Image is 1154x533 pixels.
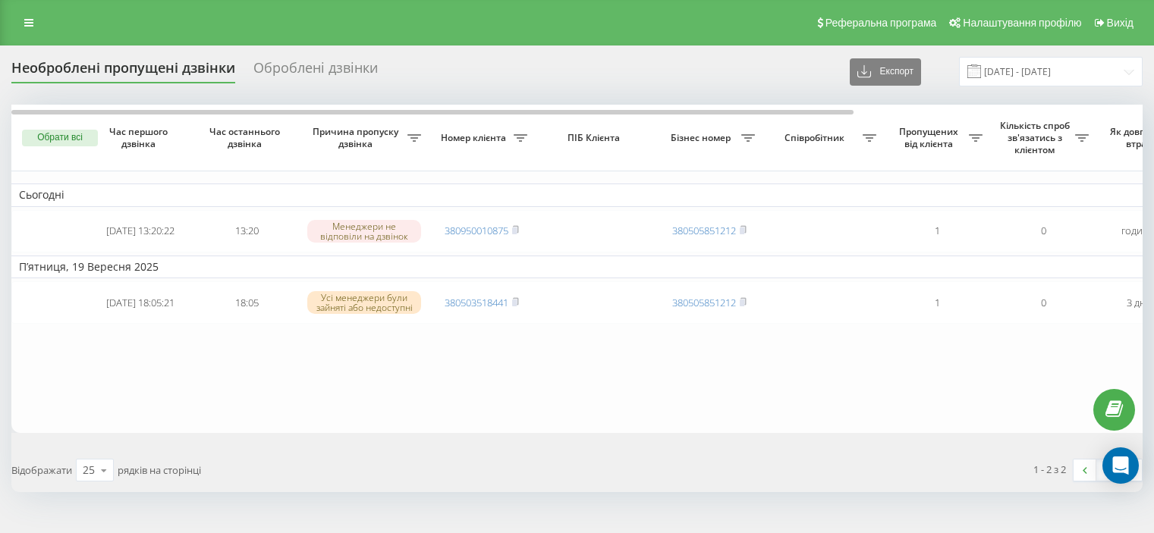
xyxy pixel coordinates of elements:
div: 1 - 2 з 2 [1033,462,1066,477]
span: рядків на сторінці [118,463,201,477]
span: Номер клієнта [436,132,514,144]
div: Менеджери не відповіли на дзвінок [307,220,421,243]
span: Час останнього дзвінка [206,126,288,149]
td: 1 [884,281,990,324]
div: Необроблені пропущені дзвінки [11,60,235,83]
a: 380505851212 [672,296,736,309]
span: Пропущених від клієнта [891,126,969,149]
span: Бізнес номер [664,132,741,144]
a: 380503518441 [445,296,508,309]
a: 380950010875 [445,224,508,237]
span: Співробітник [770,132,863,144]
td: 13:20 [193,210,300,252]
td: 0 [990,210,1096,252]
span: Причина пропуску дзвінка [307,126,407,149]
a: 380505851212 [672,224,736,237]
td: [DATE] 18:05:21 [87,281,193,324]
span: Час першого дзвінка [99,126,181,149]
span: Кількість спроб зв'язатись з клієнтом [998,120,1075,155]
div: Усі менеджери були зайняті або недоступні [307,291,421,314]
td: 0 [990,281,1096,324]
a: 1 [1096,459,1119,481]
span: ПІБ Клієнта [548,132,643,144]
span: Реферальна програма [825,17,937,29]
div: Open Intercom Messenger [1102,447,1139,484]
td: 1 [884,210,990,252]
div: Оброблені дзвінки [253,60,378,83]
td: 18:05 [193,281,300,324]
span: Відображати [11,463,72,477]
button: Експорт [850,58,921,86]
div: 25 [83,462,95,478]
span: Налаштування профілю [963,17,1081,29]
button: Обрати всі [22,130,98,146]
td: [DATE] 13:20:22 [87,210,193,252]
span: Вихід [1107,17,1134,29]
